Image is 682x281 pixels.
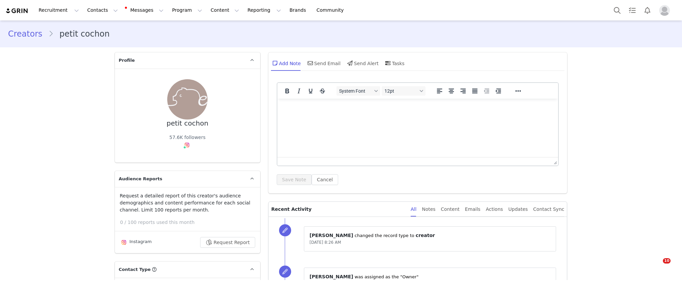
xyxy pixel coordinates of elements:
[119,266,151,273] span: Contact Type
[167,79,208,120] img: d2dec1c6-0146-4e87-b902-c4922d1e825e.jpg
[169,134,206,141] div: 57.6K followers
[640,3,655,18] button: Notifications
[167,120,208,127] div: petit cochon
[281,86,293,96] button: Bold
[663,258,671,264] span: 10
[122,3,168,18] button: Messages
[310,232,551,239] p: ⁨ ⁩ changed the record type to ⁨ ⁩
[551,157,558,166] div: Press the Up and Down arrow keys to resize the editor.
[120,192,255,214] p: Request a detailed report of this creator's audience demographics and content performance for eac...
[306,55,341,71] div: Send Email
[481,86,492,96] button: Decrease indent
[83,3,122,18] button: Contacts
[457,86,469,96] button: Align right
[310,274,353,279] span: [PERSON_NAME]
[339,88,372,94] span: System Font
[382,86,425,96] button: Font sizes
[610,3,625,18] button: Search
[200,237,255,248] button: Request Report
[119,57,135,64] span: Profile
[119,176,163,182] span: Audience Reports
[168,3,206,18] button: Program
[508,202,528,217] div: Updates
[469,86,481,96] button: Justify
[533,202,564,217] div: Contact Sync
[285,3,312,18] a: Brands
[5,8,29,14] img: grin logo
[271,55,301,71] div: Add Note
[465,202,481,217] div: Emails
[310,240,341,245] span: [DATE] 8:26 AM
[317,86,328,96] button: Strikethrough
[310,273,551,280] p: ⁨ ⁩ was assigned as the "Owner"
[659,5,670,16] img: placeholder-profile.jpg
[243,3,285,18] button: Reporting
[493,86,504,96] button: Increase indent
[625,3,640,18] a: Tasks
[310,233,353,238] span: [PERSON_NAME]
[271,202,405,217] p: Recent Activity
[434,86,445,96] button: Align left
[512,86,524,96] button: Reveal or hide additional toolbar items
[441,202,460,217] div: Content
[649,258,665,274] iframe: Intercom live chat
[336,86,380,96] button: Fonts
[121,240,127,245] img: instagram.svg
[8,28,48,40] a: Creators
[422,202,435,217] div: Notes
[207,3,243,18] button: Content
[313,3,351,18] a: Community
[184,142,190,148] img: instagram.svg
[293,86,305,96] button: Italic
[120,219,260,226] p: 0 / 100 reports used this month
[446,86,457,96] button: Align center
[277,99,558,157] iframe: Rich Text Area
[305,86,316,96] button: Underline
[346,55,378,71] div: Send Alert
[655,5,677,16] button: Profile
[120,238,152,246] div: Instagram
[277,174,312,185] button: Save Note
[416,233,435,238] span: creator
[312,174,338,185] button: Cancel
[411,202,416,217] div: All
[384,88,417,94] span: 12pt
[486,202,503,217] div: Actions
[35,3,83,18] button: Recruitment
[384,55,405,71] div: Tasks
